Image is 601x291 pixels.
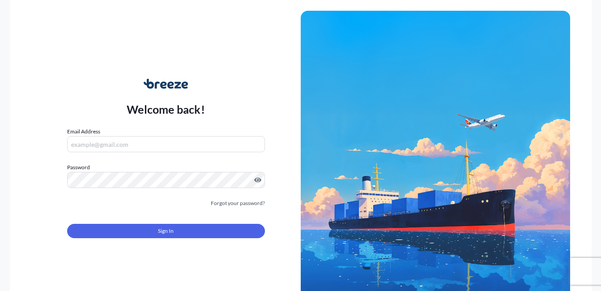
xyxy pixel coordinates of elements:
[67,127,100,136] label: Email Address
[211,199,265,208] a: Forgot your password?
[158,227,174,235] span: Sign In
[127,102,205,116] p: Welcome back!
[67,224,265,238] button: Sign In
[67,163,265,172] label: Password
[254,176,261,184] button: Show password
[67,136,265,152] input: example@gmail.com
